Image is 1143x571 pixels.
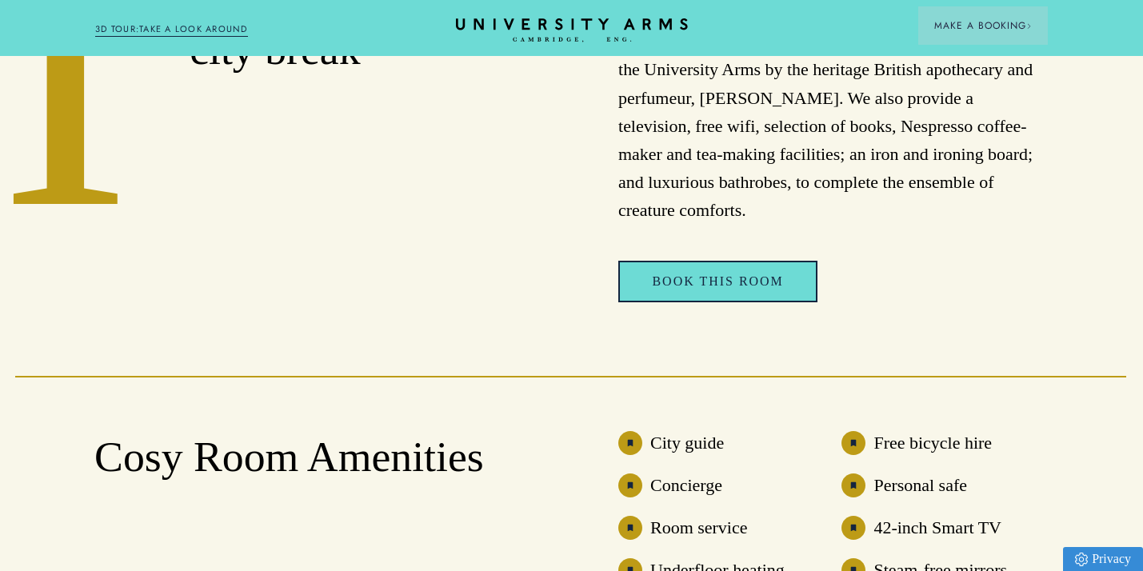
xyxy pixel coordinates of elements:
img: image-eb744e7ff81d60750c3343e6174bc627331de060-40x40-svg [841,516,865,540]
a: Book This Room [618,261,817,302]
span: Make a Booking [934,18,1032,33]
h3: City guide [650,431,724,455]
h3: Personal safe [873,473,967,497]
a: Home [456,18,688,43]
button: Make a BookingArrow icon [918,6,1048,45]
h3: 42-inch Smart TV [873,516,1001,540]
img: image-e94e5ce88bee53a709c97330e55750c953861461-40x40-svg [618,473,642,497]
h3: Concierge [650,473,722,497]
h3: Free bicycle hire [873,431,992,455]
a: 3D TOUR:TAKE A LOOK AROUND [95,22,248,37]
h2: Cosy Room Amenities [94,431,523,484]
a: Privacy [1063,547,1143,571]
img: image-e94e5ce88bee53a709c97330e55750c953861461-40x40-svg [841,431,865,455]
img: image-eb744e7ff81d60750c3343e6174bc627331de060-40x40-svg [618,516,642,540]
img: image-eb744e7ff81d60750c3343e6174bc627331de060-40x40-svg [618,431,642,455]
img: Arrow icon [1026,23,1032,29]
img: Privacy [1075,553,1088,566]
h3: Room service [650,516,747,540]
img: image-eb744e7ff81d60750c3343e6174bc627331de060-40x40-svg [841,473,865,497]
